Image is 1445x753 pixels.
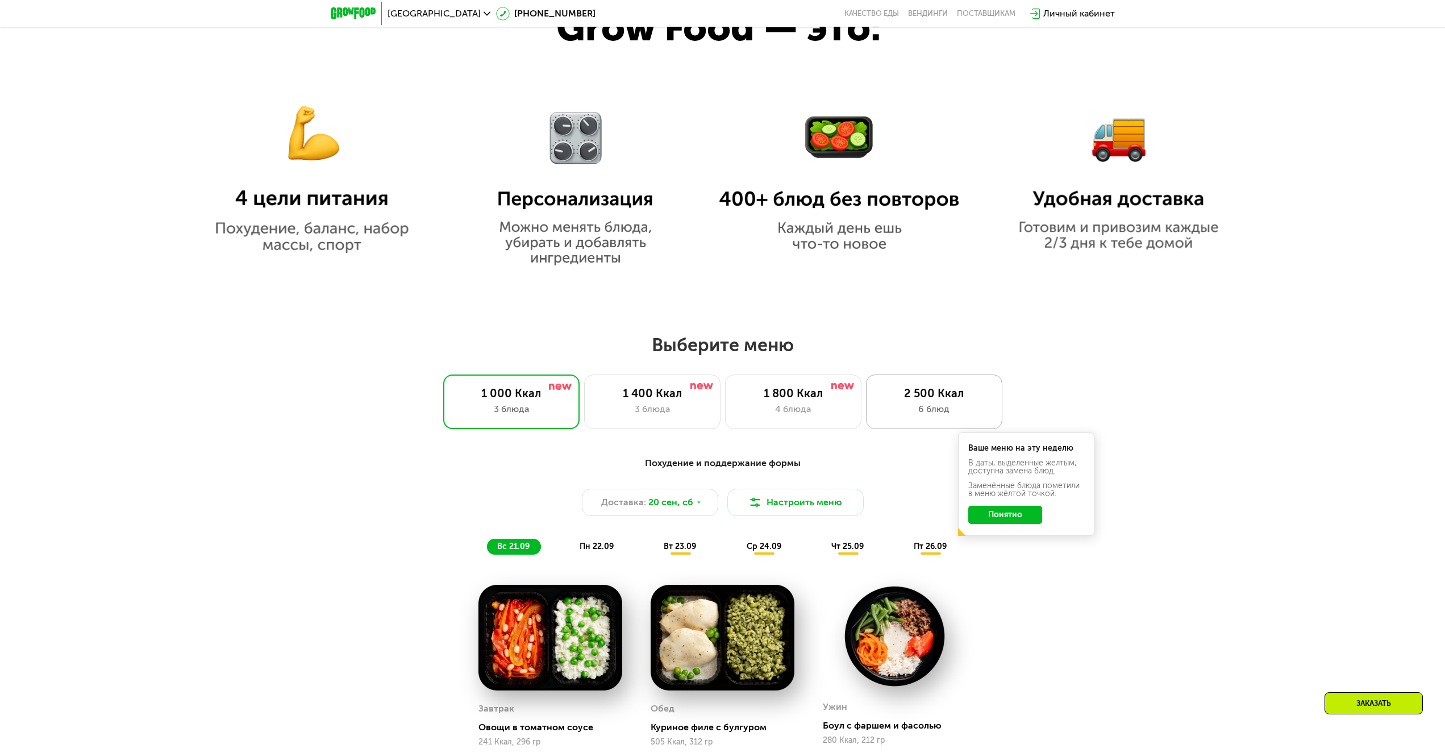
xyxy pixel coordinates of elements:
[727,489,864,516] button: Настроить меню
[908,9,948,18] a: Вендинги
[478,722,631,733] div: Овощи в томатном соусе
[747,542,781,551] span: ср 24.09
[844,9,899,18] a: Качество еды
[968,506,1042,524] button: Понятно
[823,698,847,715] div: Ужин
[664,542,696,551] span: вт 23.09
[651,738,794,747] div: 505 Ккал, 312 гр
[455,386,568,400] div: 1 000 Ккал
[596,386,709,400] div: 1 400 Ккал
[737,386,849,400] div: 1 800 Ккал
[478,700,514,717] div: Завтрак
[596,402,709,416] div: 3 блюда
[968,459,1084,475] div: В даты, выделенные желтым, доступна замена блюд.
[455,402,568,416] div: 3 блюда
[968,482,1084,498] div: Заменённые блюда пометили в меню жёлтой точкой.
[914,542,947,551] span: пт 26.09
[388,9,481,18] span: [GEOGRAPHIC_DATA]
[1325,692,1423,714] div: Заказать
[878,386,990,400] div: 2 500 Ккал
[648,496,693,509] span: 20 сен, сб
[968,444,1084,452] div: Ваше меню на эту неделю
[580,542,614,551] span: пн 22.09
[651,722,803,733] div: Куриное филе с булгуром
[823,736,967,745] div: 280 Ккал, 212 гр
[737,402,849,416] div: 4 блюда
[478,738,622,747] div: 241 Ккал, 296 гр
[831,542,864,551] span: чт 25.09
[823,720,976,731] div: Боул с фаршем и фасолью
[1043,7,1115,20] div: Личный кабинет
[496,7,596,20] a: [PHONE_NUMBER]
[651,700,674,717] div: Обед
[878,402,990,416] div: 6 блюд
[957,9,1015,18] div: поставщикам
[386,456,1059,471] div: Похудение и поддержание формы
[36,334,1409,356] h2: Выберите меню
[601,496,646,509] span: Доставка:
[497,542,530,551] span: вс 21.09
